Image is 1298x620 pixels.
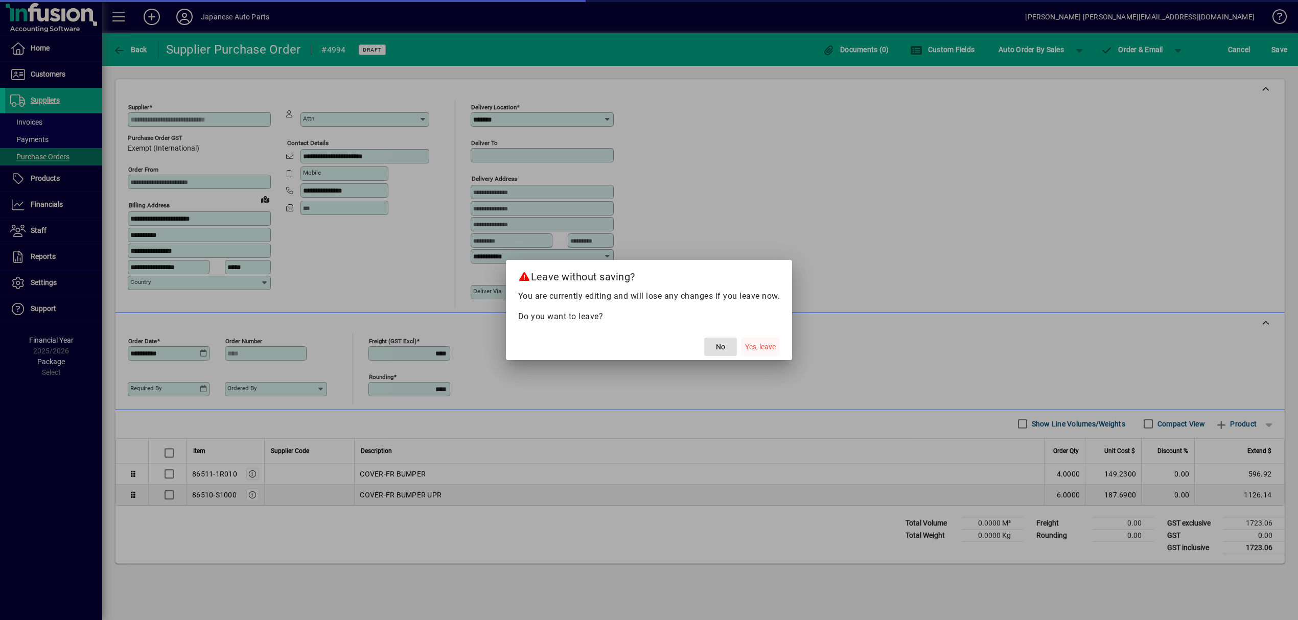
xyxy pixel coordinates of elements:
[518,290,780,302] p: You are currently editing and will lose any changes if you leave now.
[506,260,793,290] h2: Leave without saving?
[741,338,780,356] button: Yes, leave
[716,342,725,352] span: No
[518,311,780,323] p: Do you want to leave?
[704,338,737,356] button: No
[745,342,776,352] span: Yes, leave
